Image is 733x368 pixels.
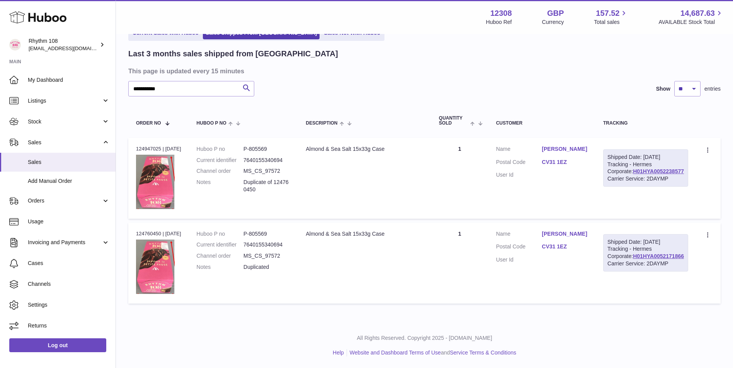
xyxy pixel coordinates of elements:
[542,243,588,250] a: CV31 1EZ
[496,145,542,155] dt: Name
[197,252,243,260] dt: Channel order
[542,230,588,238] a: [PERSON_NAME]
[496,256,542,263] dt: User Id
[496,121,588,126] div: Customer
[243,179,290,193] p: Duplicate of 124760450
[680,8,715,19] span: 14,687.63
[28,322,110,329] span: Returns
[656,85,670,93] label: Show
[9,39,21,51] img: internalAdmin-12308@internal.huboo.com
[306,121,337,126] span: Description
[28,97,102,105] span: Listings
[197,145,243,153] dt: Huboo P no
[9,338,106,352] a: Log out
[486,19,512,26] div: Huboo Ref
[306,145,423,153] div: Almond & Sea Salt 15x33g Case
[594,8,628,26] a: 157.52 Total sales
[197,121,226,126] span: Huboo P no
[607,238,684,246] div: Shipped Date: [DATE]
[243,167,290,175] dd: MS_CS_97572
[28,177,110,185] span: Add Manual Order
[28,76,110,84] span: My Dashboard
[496,230,542,240] dt: Name
[496,243,542,252] dt: Postal Code
[29,37,98,52] div: Rhythm 108
[128,49,338,59] h2: Last 3 months sales shipped from [GEOGRAPHIC_DATA]
[243,241,290,248] dd: 7640155340694
[243,157,290,164] dd: 7640155340694
[547,8,564,19] strong: GBP
[122,334,727,342] p: All Rights Reserved. Copyright 2025 - [DOMAIN_NAME]
[607,175,684,182] div: Carrier Service: 2DAYMP
[347,349,516,356] li: and
[136,121,161,126] span: Order No
[197,241,243,248] dt: Current identifier
[243,145,290,153] dd: P-805569
[243,252,290,260] dd: MS_CS_97572
[29,45,114,51] span: [EMAIL_ADDRESS][DOMAIN_NAME]
[450,349,516,356] a: Service Terms & Conditions
[607,260,684,267] div: Carrier Service: 2DAYMP
[28,118,102,125] span: Stock
[658,19,724,26] span: AVAILABLE Stock Total
[136,240,175,294] img: 1688048918.JPG
[28,218,110,225] span: Usage
[603,149,688,187] div: Tracking - Hermes Corporate:
[603,121,688,126] div: Tracking
[136,145,181,152] div: 124947025 | [DATE]
[243,263,290,271] p: Duplicated
[496,171,542,179] dt: User Id
[542,145,588,153] a: [PERSON_NAME]
[542,159,588,166] a: CV31 1EZ
[197,157,243,164] dt: Current identifier
[542,19,564,26] div: Currency
[243,230,290,238] dd: P-805569
[704,85,721,93] span: entries
[658,8,724,26] a: 14,687.63 AVAILABLE Stock Total
[197,230,243,238] dt: Huboo P no
[28,280,110,288] span: Channels
[197,179,243,193] dt: Notes
[197,263,243,271] dt: Notes
[136,230,181,237] div: 124760450 | [DATE]
[28,197,102,204] span: Orders
[136,155,175,209] img: 1688048918.JPG
[306,230,423,238] div: Almond & Sea Salt 15x33g Case
[594,19,628,26] span: Total sales
[350,349,441,356] a: Website and Dashboard Terms of Use
[28,301,110,309] span: Settings
[439,116,469,126] span: Quantity Sold
[28,260,110,267] span: Cases
[197,167,243,175] dt: Channel order
[431,138,488,219] td: 1
[607,154,684,161] div: Shipped Date: [DATE]
[128,67,719,75] h3: This page is updated every 15 minutes
[633,168,684,174] a: H01HYA0052238577
[603,234,688,272] div: Tracking - Hermes Corporate:
[596,8,619,19] span: 157.52
[28,239,102,246] span: Invoicing and Payments
[633,253,684,259] a: H01HYA0052171866
[490,8,512,19] strong: 12308
[496,159,542,168] dt: Postal Code
[28,159,110,166] span: Sales
[333,349,344,356] a: Help
[431,223,488,304] td: 1
[28,139,102,146] span: Sales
